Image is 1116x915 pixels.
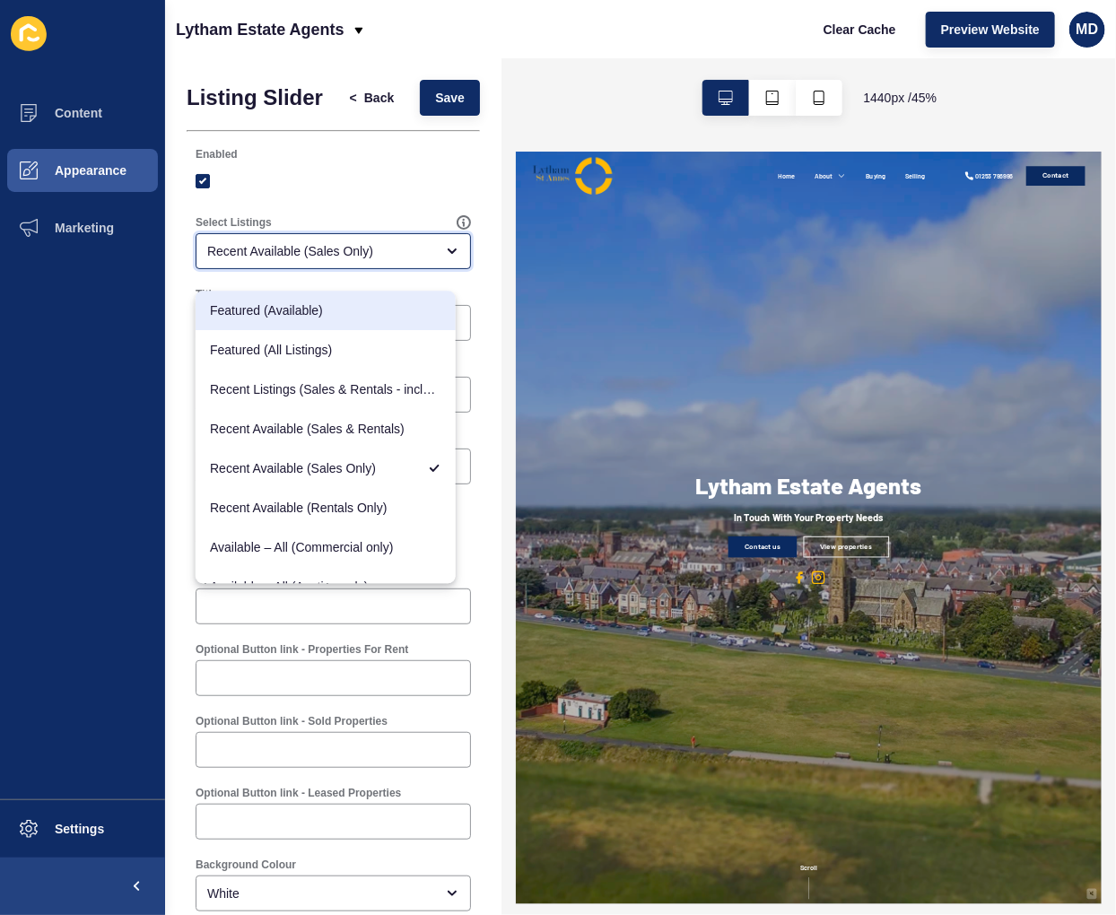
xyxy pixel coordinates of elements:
span: Recent Available (Sales Only) [210,459,416,477]
a: Contact us [468,849,620,895]
a: 01253 796996 [990,43,1097,65]
span: Clear Cache [824,21,896,39]
span: Available – All (Commercial only) [210,538,441,556]
a: View properties [634,849,824,895]
button: Clear Cache [808,12,911,48]
img: Company logo [36,9,215,99]
button: Save [420,80,480,116]
button: Preview Website [926,12,1055,48]
span: Available – All (Auction only) [210,578,441,596]
label: Optional Button link - Sold Properties [196,714,388,728]
span: Back [364,89,394,107]
a: Selling [859,43,903,65]
a: Home [579,43,616,65]
span: < [350,89,357,107]
label: Background Colour [196,858,296,872]
p: Lytham Estate Agents [176,7,344,52]
a: About [659,43,699,65]
h1: Lytham Estate Agents [397,705,895,765]
span: Preview Website [941,21,1040,39]
span: Recent Available (Sales & Rentals) [210,420,441,438]
span: Featured (All Listings) [210,341,441,359]
div: 01253 796996 [1013,43,1097,65]
label: Select Listings [196,215,272,230]
button: <Back [335,80,410,116]
label: Title [196,287,217,301]
label: Enabled [196,147,238,161]
span: Save [435,89,465,107]
h1: Listing Slider [187,85,323,110]
span: Recent Listings (Sales & Rentals - including sold & leased) [210,380,441,398]
a: Buying [772,43,817,65]
span: MD [1077,21,1099,39]
span: 1440 px / 45 % [864,89,937,107]
h2: In Touch With Your Property Needs [482,794,810,820]
span: Recent Available (Rentals Only) [210,499,441,517]
label: Optional Button link - Properties For Rent [196,642,408,657]
div: close menu [196,233,471,269]
span: Featured (Available) [210,301,441,319]
label: Optional Button link - Leased Properties [196,786,401,800]
div: open menu [196,876,471,911]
